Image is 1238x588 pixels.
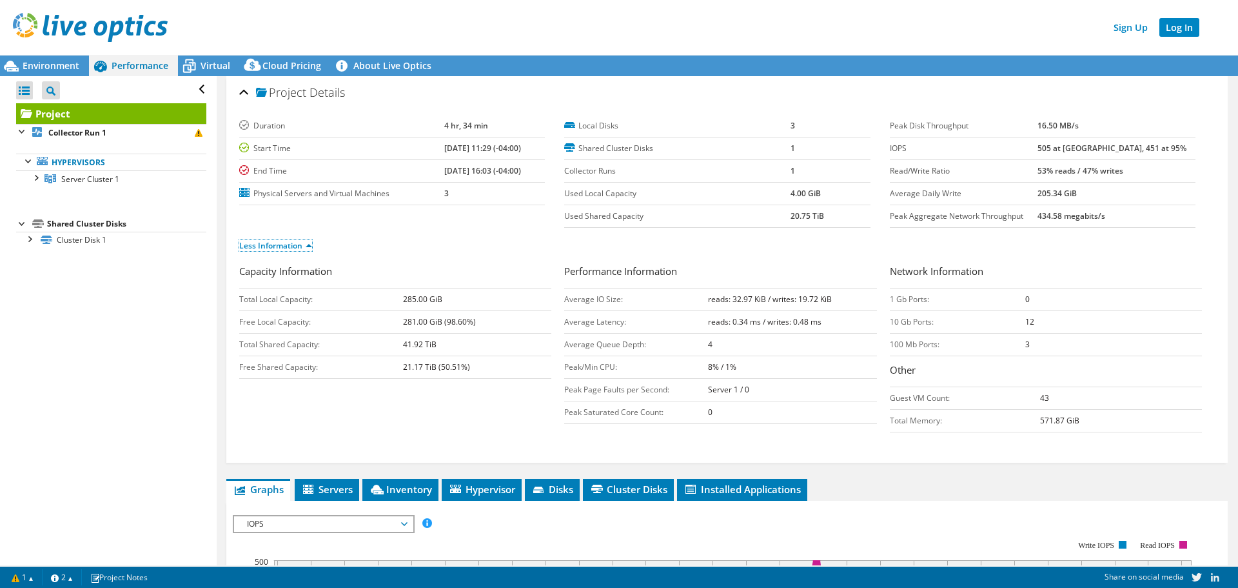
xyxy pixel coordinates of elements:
label: Used Shared Capacity [564,210,791,223]
a: Cluster Disk 1 [16,232,206,248]
td: 10 Gb Ports: [890,311,1026,334]
td: Peak/Min CPU: [564,356,707,379]
h3: Capacity Information [239,264,551,281]
b: Server 1 / 0 [708,384,749,395]
b: 3 [791,120,795,131]
span: Server Cluster 1 [61,174,119,185]
td: Peak Saturated Core Count: [564,401,707,424]
span: Inventory [369,483,432,496]
b: 281.00 GiB (98.60%) [403,316,476,327]
td: 100 Mb Ports: [890,334,1026,356]
label: Duration [239,119,444,132]
h3: Other [890,363,1202,380]
b: reads: 0.34 ms / writes: 0.48 ms [708,316,821,327]
b: 285.00 GiB [403,294,442,305]
a: 1 [3,569,43,585]
b: 0 [1025,294,1030,305]
span: Performance [112,59,168,72]
label: Peak Disk Throughput [890,119,1038,132]
b: 1 [791,165,795,176]
span: Installed Applications [683,483,801,496]
label: Local Disks [564,119,791,132]
td: Free Shared Capacity: [239,356,403,379]
b: Collector Run 1 [48,127,106,138]
td: Average IO Size: [564,289,707,311]
b: 43 [1040,392,1049,403]
td: Guest VM Count: [890,387,1040,410]
span: Cloud Pricing [262,59,321,72]
td: Average Queue Depth: [564,334,707,356]
b: 20.75 TiB [791,210,824,221]
b: reads: 32.97 KiB / writes: 19.72 KiB [708,294,832,305]
b: 4 hr, 34 min [444,120,488,131]
label: Collector Runs [564,165,791,177]
b: 205.34 GiB [1037,188,1077,199]
b: 434.58 megabits/s [1037,210,1105,221]
td: Average Latency: [564,311,707,334]
span: Details [309,85,345,100]
h3: Performance Information [564,264,876,281]
span: Hypervisor [448,483,515,496]
b: 1 [791,143,795,154]
label: Average Daily Write [890,187,1038,200]
label: End Time [239,165,444,177]
b: 4 [708,339,712,350]
div: Shared Cluster Disks [47,216,206,232]
b: 3 [444,188,449,199]
label: Read/Write Ratio [890,165,1038,177]
a: Log In [1159,18,1199,37]
label: Used Local Capacity [564,187,791,200]
span: Virtual [201,59,230,72]
label: Peak Aggregate Network Throughput [890,210,1038,223]
b: 21.17 TiB (50.51%) [403,361,470,372]
b: 3 [1025,339,1030,350]
label: IOPS [890,142,1038,155]
a: Less Information [239,240,312,251]
a: About Live Optics [331,56,441,76]
b: 505 at [GEOGRAPHIC_DATA], 451 at 95% [1037,143,1186,154]
b: 12 [1025,316,1034,327]
td: Free Local Capacity: [239,311,403,334]
text: Write IOPS [1078,541,1114,550]
b: 0 [708,407,712,418]
span: Servers [301,483,353,496]
td: Total Shared Capacity: [239,334,403,356]
span: Share on social media [1105,571,1184,582]
label: Physical Servers and Virtual Machines [239,187,444,200]
a: Server Cluster 1 [16,170,206,187]
text: Read IOPS [1140,541,1175,550]
span: Graphs [233,483,284,496]
td: 1 Gb Ports: [890,289,1026,311]
img: live_optics_svg.svg [13,13,168,42]
b: 571.87 GiB [1040,415,1079,426]
span: Cluster Disks [589,483,667,496]
b: 4.00 GiB [791,188,821,199]
b: [DATE] 16:03 (-04:00) [444,165,521,176]
a: Project Notes [81,569,157,585]
b: 8% / 1% [708,361,736,372]
td: Total Memory: [890,410,1040,432]
b: 41.92 TiB [403,339,437,350]
b: 16.50 MB/s [1037,120,1079,131]
a: Collector Run 1 [16,124,206,141]
a: Sign Up [1107,18,1154,37]
a: Project [16,103,206,124]
span: Environment [23,59,79,72]
a: 2 [42,569,82,585]
td: Peak Page Faults per Second: [564,379,707,401]
span: Disks [531,483,573,496]
label: Shared Cluster Disks [564,142,791,155]
span: IOPS [241,516,406,532]
text: 500 [255,556,268,567]
label: Start Time [239,142,444,155]
td: Total Local Capacity: [239,289,403,311]
span: Project [256,86,306,99]
b: [DATE] 11:29 (-04:00) [444,143,521,154]
b: 53% reads / 47% writes [1037,165,1123,176]
a: Hypervisors [16,154,206,170]
h3: Network Information [890,264,1202,281]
